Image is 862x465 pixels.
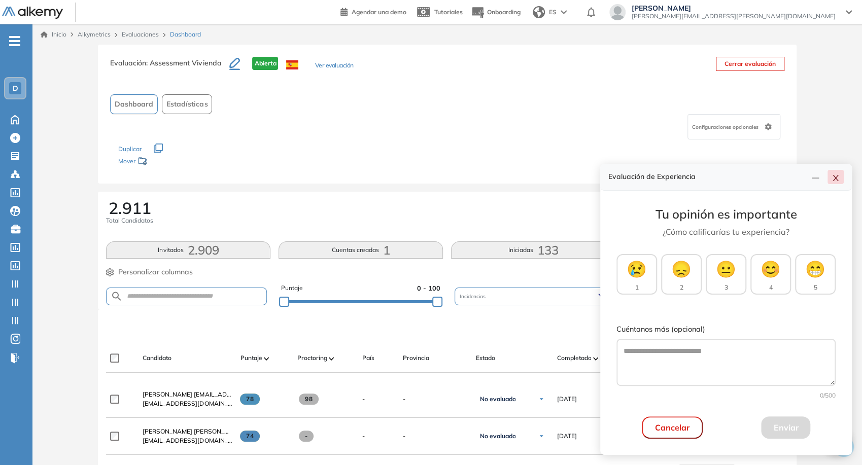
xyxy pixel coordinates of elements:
[616,254,657,295] button: 😢1
[716,257,736,281] span: 😐
[725,283,728,292] span: 3
[627,257,647,281] span: 😢
[716,57,784,71] button: Cerrar evaluación
[479,395,515,403] span: No evaluado
[471,2,521,23] button: Onboarding
[538,396,544,402] img: Ícono de flecha
[632,4,836,12] span: [PERSON_NAME]
[692,123,761,131] span: Configuraciones opcionales
[402,395,467,404] span: -
[315,61,353,71] button: Ver evaluación
[402,353,429,363] span: Provincia
[264,357,269,360] img: [missing "en.ARROW_ALT" translation]
[2,7,63,19] img: Logo
[616,207,836,222] h3: Tu opinión es importante
[252,57,278,70] span: Abierta
[417,283,440,293] span: 0 - 100
[761,416,810,439] button: Enviar
[642,416,703,439] button: Cancelar
[13,84,18,92] span: D
[635,283,639,292] span: 1
[240,431,260,442] span: 74
[805,257,825,281] span: 😁
[162,94,212,114] button: Estadísticas
[557,395,576,404] span: [DATE]
[110,94,158,114] button: Dashboard
[106,241,270,259] button: Invitados2.909
[827,170,844,184] button: close
[143,427,348,435] span: [PERSON_NAME] [PERSON_NAME][EMAIL_ADDRESS][DOMAIN_NAME]
[281,283,303,293] span: Puntaje
[616,324,836,335] label: Cuéntanos más (opcional)
[329,357,334,360] img: [missing "en.ARROW_ALT" translation]
[593,357,598,360] img: [missing "en.ARROW_ALT" translation]
[608,172,807,181] h4: Evaluación de Experiencia
[143,353,171,363] span: Candidato
[41,30,66,39] a: Inicio
[109,200,151,216] span: 2.911
[557,432,576,441] span: [DATE]
[143,436,232,445] span: [EMAIL_ADDRESS][DOMAIN_NAME]
[362,353,374,363] span: País
[769,283,773,292] span: 4
[561,10,567,14] img: arrow
[451,241,615,259] button: Iniciadas133
[240,353,262,363] span: Puntaje
[680,283,683,292] span: 2
[661,254,702,295] button: 😞2
[807,170,823,184] button: line
[671,257,692,281] span: 😞
[632,12,836,20] span: [PERSON_NAME][EMAIL_ADDRESS][PERSON_NAME][DOMAIN_NAME]
[78,30,111,38] span: Alkymetrics
[279,241,443,259] button: Cuentas creadas1
[299,394,319,405] span: 98
[434,8,463,16] span: Tutoriales
[362,432,364,441] span: -
[106,216,153,225] span: Total Candidatos
[299,431,314,442] span: -
[616,391,836,400] div: 0 /500
[460,293,488,300] span: Incidencias
[750,254,791,295] button: 😊4
[118,145,142,153] span: Duplicar
[143,427,232,436] a: [PERSON_NAME] [PERSON_NAME][EMAIL_ADDRESS][DOMAIN_NAME]
[533,6,545,18] img: world
[146,58,221,67] span: : Assessment Vivienda
[118,153,220,171] div: Mover
[557,353,591,363] span: Completado
[286,60,298,69] img: ESP
[811,174,819,182] span: line
[352,8,406,16] span: Agendar una demo
[402,432,467,441] span: -
[115,99,153,110] span: Dashboard
[297,353,327,363] span: Proctoring
[814,283,817,292] span: 5
[549,8,557,17] span: ES
[487,8,521,16] span: Onboarding
[122,30,159,38] a: Evaluaciones
[832,174,840,182] span: close
[118,267,193,277] span: Personalizar columnas
[479,432,515,440] span: No evaluado
[475,353,495,363] span: Estado
[455,288,614,305] div: Incidencias
[240,394,260,405] span: 78
[143,390,232,399] a: [PERSON_NAME] [EMAIL_ADDRESS][DOMAIN_NAME]
[9,40,20,42] i: -
[143,390,298,398] span: [PERSON_NAME] [EMAIL_ADDRESS][DOMAIN_NAME]
[362,395,364,404] span: -
[170,30,201,39] span: Dashboard
[110,57,229,78] h3: Evaluación
[616,226,836,238] p: ¿Cómo calificarías tu experiencia?
[166,99,208,110] span: Estadísticas
[106,267,193,277] button: Personalizar columnas
[340,5,406,17] a: Agendar una demo
[795,254,836,295] button: 😁5
[761,257,781,281] span: 😊
[687,114,780,139] div: Configuraciones opcionales
[111,290,123,303] img: SEARCH_ALT
[538,433,544,439] img: Ícono de flecha
[706,254,746,295] button: 😐3
[143,399,232,408] span: [EMAIL_ADDRESS][DOMAIN_NAME]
